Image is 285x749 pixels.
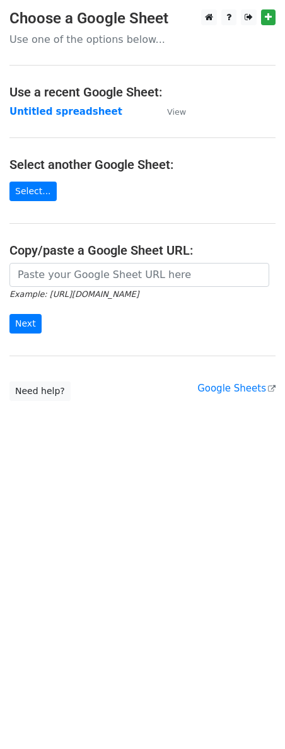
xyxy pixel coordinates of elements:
h3: Choose a Google Sheet [9,9,276,28]
small: Example: [URL][DOMAIN_NAME] [9,289,139,299]
input: Next [9,314,42,334]
small: View [167,107,186,117]
a: View [154,106,186,117]
a: Untitled spreadsheet [9,106,122,117]
p: Use one of the options below... [9,33,276,46]
h4: Copy/paste a Google Sheet URL: [9,243,276,258]
a: Need help? [9,381,71,401]
h4: Use a recent Google Sheet: [9,84,276,100]
a: Select... [9,182,57,201]
a: Google Sheets [197,383,276,394]
input: Paste your Google Sheet URL here [9,263,269,287]
h4: Select another Google Sheet: [9,157,276,172]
